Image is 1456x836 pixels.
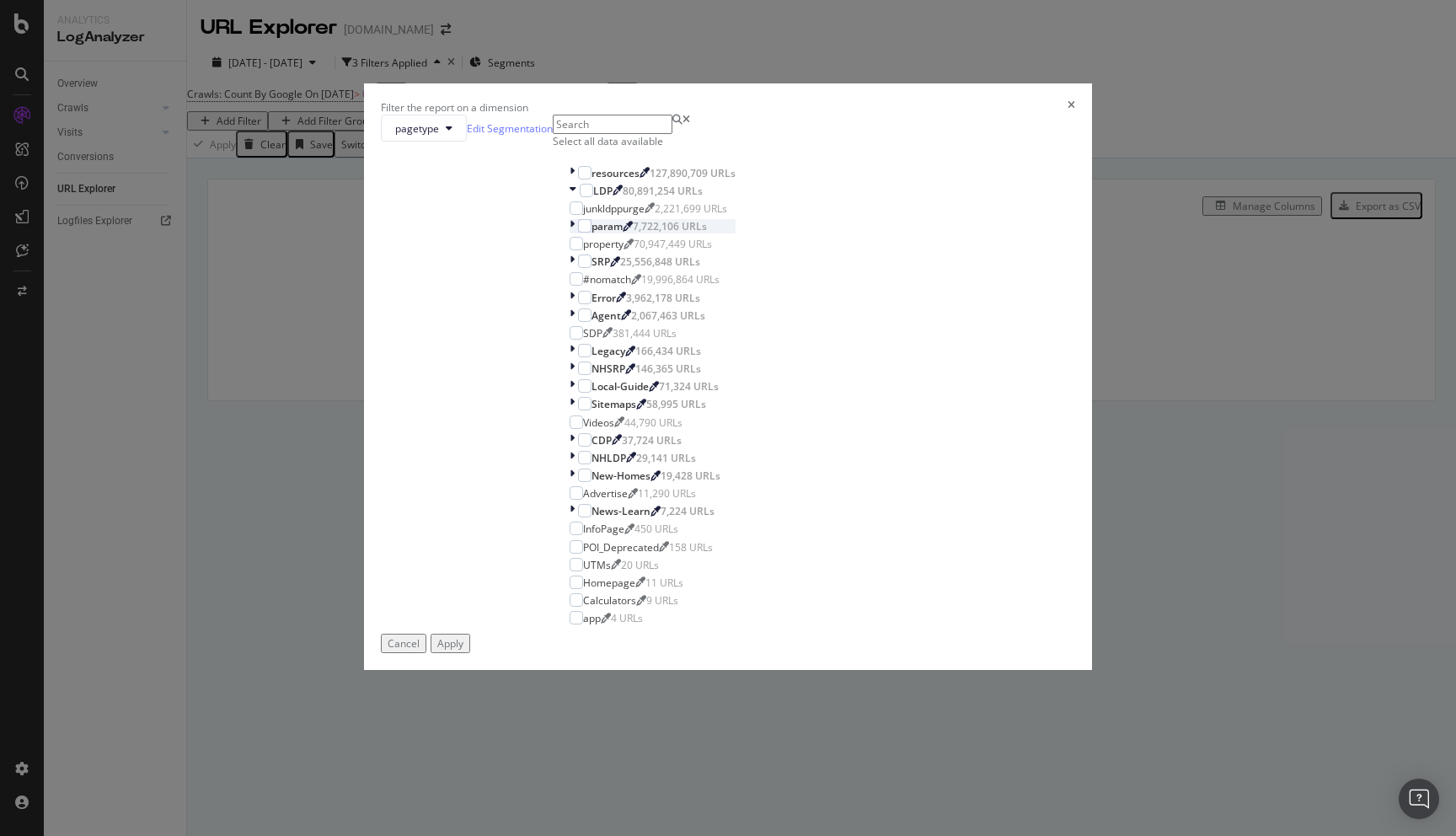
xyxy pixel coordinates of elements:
[659,379,719,394] div: 71,324 URLs
[431,634,470,653] button: Apply
[611,611,643,625] div: 4 URLs
[591,291,616,305] div: Error
[583,326,602,340] div: SDP
[591,362,625,376] div: NHSRP
[395,121,439,136] span: pagetype
[626,291,700,305] div: 3,962,178 URLs
[553,115,672,134] input: Search
[624,415,682,430] div: 44,790 URLs
[583,237,624,251] div: property
[467,120,553,137] a: Edit Segmentation
[622,433,682,447] div: 37,724 URLs
[583,540,659,555] div: POI_Deprecated
[591,469,650,483] div: New-Homes
[437,636,463,651] div: Apply
[631,308,705,323] div: 2,067,463 URLs
[583,486,628,501] div: Advertise
[591,379,649,394] div: Local-Guide
[583,272,631,287] div: #nomatch
[646,593,678,608] div: 9 URLs
[650,166,736,180] div: 127,890,709 URLs
[583,593,636,608] div: Calculators
[591,433,612,447] div: CDP
[591,344,625,358] div: Legacy
[591,397,636,411] div: Sitemaps
[646,397,706,411] div: 58,995 URLs
[636,451,696,465] div: 29,141 URLs
[613,326,677,340] div: 381,444 URLs
[1399,779,1439,819] div: Open Intercom Messenger
[593,184,613,198] div: LDP
[583,201,645,216] div: junkldppurge
[591,451,626,465] div: NHLDP
[661,469,720,483] div: 19,428 URLs
[634,237,712,251] div: 70,947,449 URLs
[635,362,701,376] div: 146,365 URLs
[623,184,703,198] div: 80,891,254 URLs
[661,504,715,518] div: 7,224 URLs
[1068,100,1075,115] div: times
[591,255,610,269] div: SRP
[553,134,752,148] div: Select all data available
[381,634,426,653] button: Cancel
[583,576,635,590] div: Homepage
[381,115,467,142] button: pagetype
[655,201,727,216] div: 2,221,699 URLs
[620,255,700,269] div: 25,556,848 URLs
[645,576,683,590] div: 11 URLs
[388,636,420,651] div: Cancel
[591,504,650,518] div: News-Learn
[635,344,701,358] div: 166,434 URLs
[583,558,611,572] div: UTMs
[638,486,696,501] div: 11,290 URLs
[583,611,601,625] div: app
[583,522,624,536] div: InfoPage
[591,308,621,323] div: Agent
[621,558,659,572] div: 20 URLs
[669,540,713,555] div: 158 URLs
[583,415,614,430] div: Videos
[633,219,707,233] div: 7,722,106 URLs
[634,522,678,536] div: 450 URLs
[591,166,640,180] div: resources
[381,100,528,115] div: Filter the report on a dimension
[641,272,720,287] div: 19,996,864 URLs
[364,83,1092,670] div: modal
[591,219,623,233] div: param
